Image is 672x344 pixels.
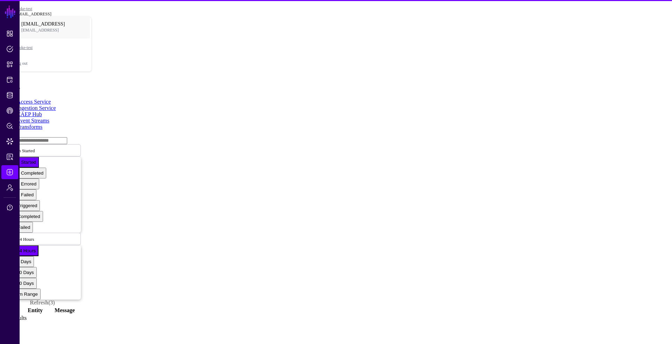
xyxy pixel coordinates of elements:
span: Admin [6,184,13,191]
button: Last 30 Days [4,267,37,278]
span: Dashboard [6,30,13,37]
span: Last 24 Hours [8,237,34,242]
span: smoke-test [14,45,70,50]
span: Rule Completed [7,214,40,219]
h2: Logs [3,82,669,92]
a: SGNL [4,4,16,20]
a: Access Service [17,99,51,105]
span: Policies [6,45,13,52]
button: Last 90 Days [4,278,37,289]
span: Reports [6,153,13,160]
a: Dashboard [1,27,18,41]
button: Action Errored [4,178,39,189]
a: Protected Systems [1,73,18,87]
span: Protected Systems [6,76,13,83]
span: Data Lens [6,138,13,145]
th: Message [48,307,81,314]
span: [EMAIL_ADDRESS] [21,21,69,27]
button: Custom Range [4,289,41,300]
a: Transforms [17,124,42,130]
a: smoke-test [14,36,91,59]
span: Action Failed [7,192,34,197]
a: Admin [1,181,18,195]
span: Action Started [8,148,35,153]
span: Action Errored [7,181,36,187]
span: Action Started [7,160,36,165]
div: Log out [14,61,91,66]
a: Policies [1,42,18,56]
a: Data Lens [1,134,18,148]
span: Rule Triggered [7,203,37,208]
button: Action Completed [4,168,46,178]
th: Entity [23,307,48,314]
span: Policy Lens [6,122,13,129]
a: Refresh (3) [30,300,55,306]
span: Snippets [6,61,13,68]
span: Support [6,204,13,211]
a: Event Streams [17,118,49,124]
span: Logs [6,169,13,176]
span: [EMAIL_ADDRESS] [21,28,69,33]
a: Snippets [1,57,18,71]
button: Action Failed [4,189,36,200]
a: Ingestion Service [17,105,56,111]
span: Custom Range [7,292,38,297]
a: CAEP Hub [17,111,42,117]
button: Rule Completed [4,211,43,222]
button: Action Started [4,157,39,168]
a: Logs [1,165,18,179]
a: Identity Data Fabric [1,88,18,102]
a: Reports [1,150,18,164]
button: Last 24 Hours [4,245,38,256]
span: Last 24 Hours [7,248,36,253]
a: smoke-test [14,6,32,11]
a: Policy Lens [1,119,18,133]
span: Last 90 Days [7,281,34,286]
td: No results [3,315,81,322]
span: Action Completed [7,170,43,176]
span: Identity Data Fabric [6,92,13,99]
div: [EMAIL_ADDRESS] [14,12,92,17]
span: Last 30 Days [7,270,34,275]
a: CAEP Hub [1,104,18,118]
span: CAEP Hub [6,107,13,114]
button: Rule Triggered [4,200,40,211]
